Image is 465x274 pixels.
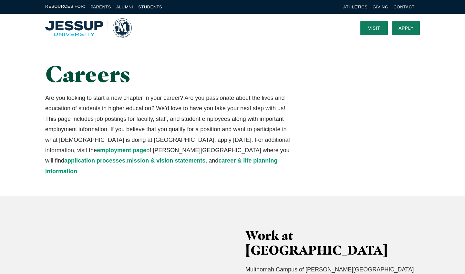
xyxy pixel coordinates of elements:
[116,5,133,9] a: Alumni
[127,157,205,164] a: mission & vision statements
[373,5,388,9] a: Giving
[45,18,132,38] img: Multnomah University Logo
[45,3,85,11] span: Resources For:
[90,5,111,9] a: Parents
[360,21,388,35] a: Visit
[392,21,420,35] a: Apply
[45,61,291,86] h1: Careers
[64,157,125,164] a: application processes
[138,5,162,9] a: Students
[45,157,277,174] a: career & life planning information
[45,93,291,176] p: Are you looking to start a new chapter in your career? Are you passionate about the lives and edu...
[343,5,367,9] a: Athletics
[45,18,132,38] a: Home
[97,147,146,153] a: employment page
[394,5,415,9] a: Contact
[245,228,420,258] h3: Work at [GEOGRAPHIC_DATA]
